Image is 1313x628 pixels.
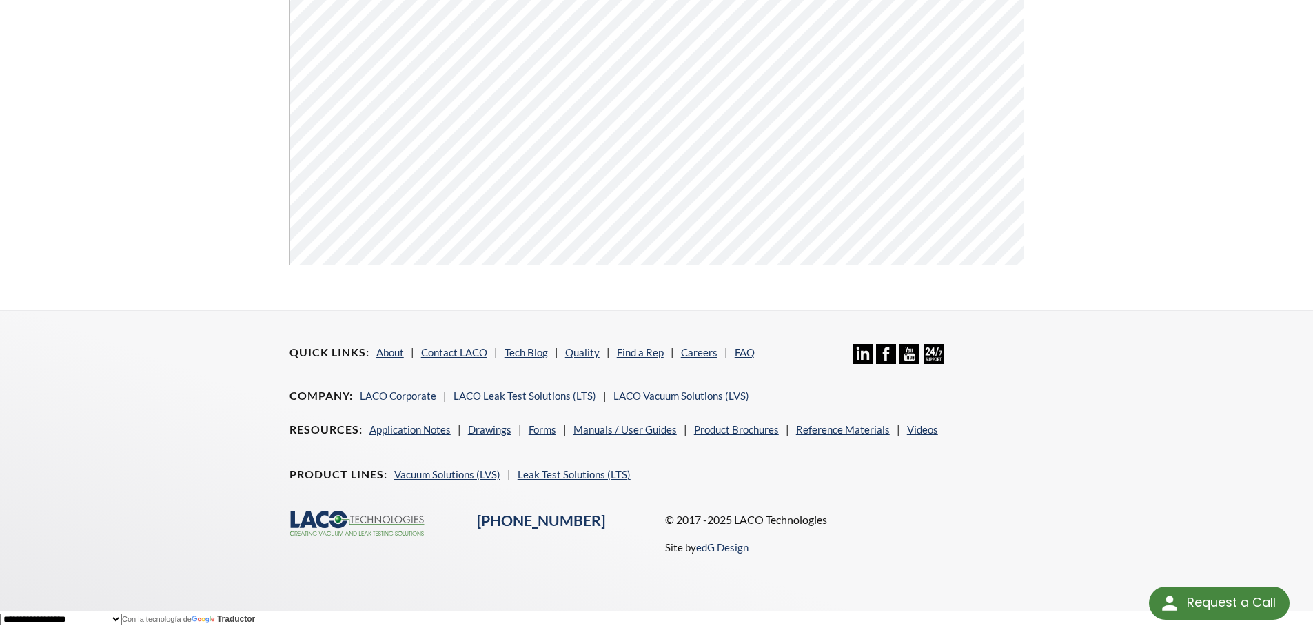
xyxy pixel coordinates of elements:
a: Manuals / User Guides [573,423,677,436]
a: Find a Rep [617,346,664,358]
a: Contact LACO [421,346,487,358]
a: LACO Vacuum Solutions (LVS) [613,389,749,402]
a: 24/7 Support [924,354,944,366]
a: Vacuum Solutions (LVS) [394,468,500,480]
a: Quality [565,346,600,358]
img: round button [1159,592,1181,614]
h4: Resources [289,423,363,437]
a: Reference Materials [796,423,890,436]
h4: Company [289,389,353,403]
a: Careers [681,346,717,358]
a: [PHONE_NUMBER] [477,511,605,529]
a: About [376,346,404,358]
h4: Quick Links [289,345,369,360]
p: Site by [665,539,749,556]
p: © 2017 -2025 LACO Technologies [665,511,1024,529]
a: Traductor [192,614,255,624]
a: LACO Leak Test Solutions (LTS) [454,389,596,402]
a: LACO Corporate [360,389,436,402]
a: edG Design [696,541,749,554]
div: Request a Call [1149,587,1290,620]
a: Tech Blog [505,346,548,358]
a: Videos [907,423,938,436]
h4: Product Lines [289,467,387,482]
a: Application Notes [369,423,451,436]
a: Leak Test Solutions (LTS) [518,468,631,480]
a: Product Brochures [694,423,779,436]
a: Forms [529,423,556,436]
img: Google Traductor [192,616,217,625]
a: FAQ [735,346,755,358]
img: 24/7 Support Icon [924,344,944,364]
a: Drawings [468,423,511,436]
div: Request a Call [1187,587,1276,618]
